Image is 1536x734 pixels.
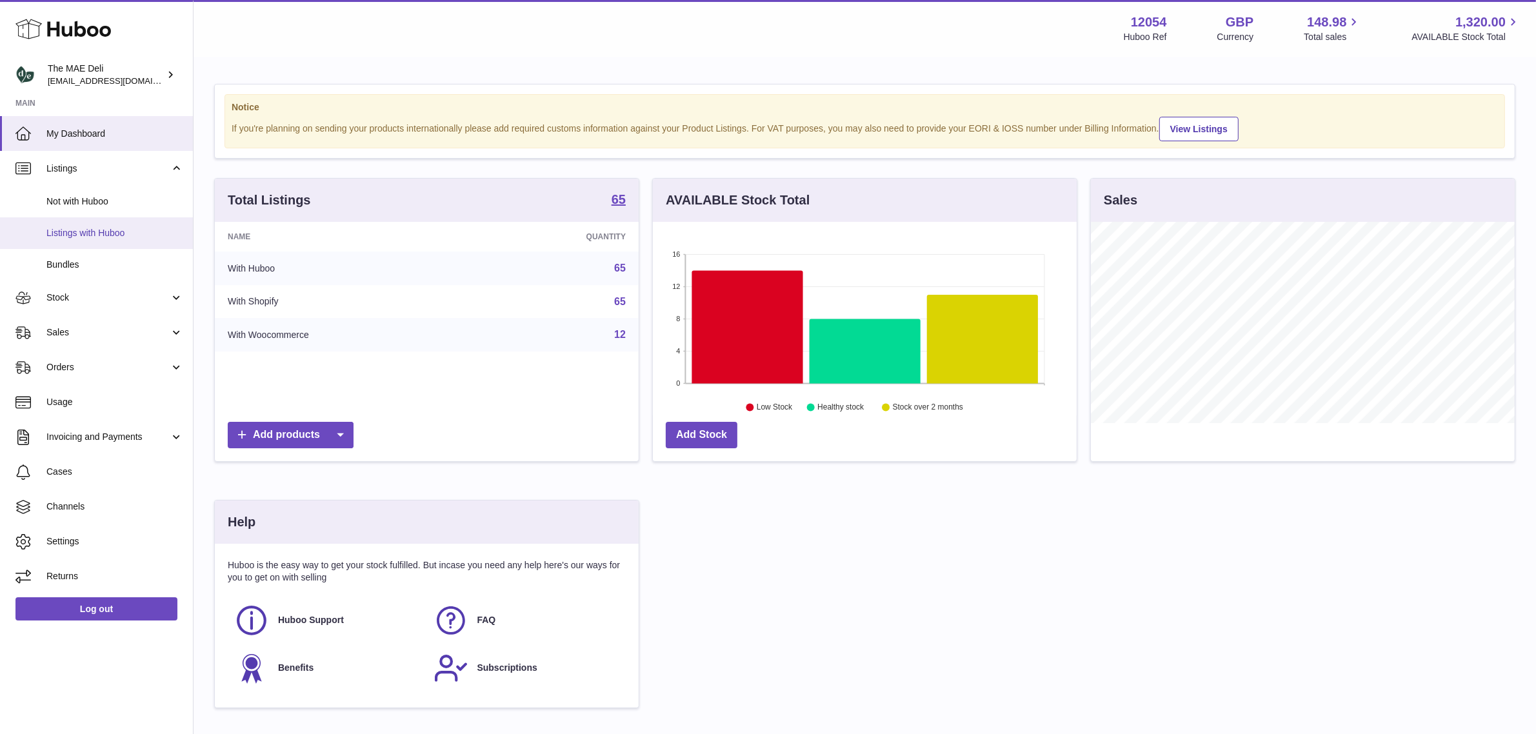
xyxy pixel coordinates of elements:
[1217,31,1254,43] div: Currency
[614,296,626,307] a: 65
[672,283,680,290] text: 12
[666,422,737,448] a: Add Stock
[1124,31,1167,43] div: Huboo Ref
[1455,14,1506,31] span: 1,320.00
[46,361,170,373] span: Orders
[477,662,537,674] span: Subscriptions
[48,75,190,86] span: [EMAIL_ADDRESS][DOMAIN_NAME]
[1411,31,1521,43] span: AVAILABLE Stock Total
[215,318,478,352] td: With Woocommerce
[1159,117,1239,141] a: View Listings
[215,285,478,319] td: With Shopify
[46,535,183,548] span: Settings
[234,651,421,686] a: Benefits
[228,422,354,448] a: Add products
[612,193,626,206] strong: 65
[1304,14,1361,43] a: 148.98 Total sales
[612,193,626,208] a: 65
[46,431,170,443] span: Invoicing and Payments
[614,263,626,273] a: 65
[46,259,183,271] span: Bundles
[278,662,314,674] span: Benefits
[46,292,170,304] span: Stock
[15,597,177,620] a: Log out
[46,396,183,408] span: Usage
[215,252,478,285] td: With Huboo
[46,195,183,208] span: Not with Huboo
[46,501,183,513] span: Channels
[228,559,626,584] p: Huboo is the easy way to get your stock fulfilled. But incase you need any help here's our ways f...
[46,163,170,175] span: Listings
[434,651,620,686] a: Subscriptions
[46,466,183,478] span: Cases
[1226,14,1253,31] strong: GBP
[757,403,793,412] text: Low Stock
[278,614,344,626] span: Huboo Support
[228,192,311,209] h3: Total Listings
[234,603,421,638] a: Huboo Support
[672,250,680,258] text: 16
[215,222,478,252] th: Name
[1411,14,1521,43] a: 1,320.00 AVAILABLE Stock Total
[614,329,626,340] a: 12
[434,603,620,638] a: FAQ
[477,614,496,626] span: FAQ
[666,192,810,209] h3: AVAILABLE Stock Total
[1104,192,1137,209] h3: Sales
[48,63,164,87] div: The MAE Deli
[1307,14,1346,31] span: 148.98
[676,347,680,355] text: 4
[817,403,864,412] text: Healthy stock
[46,128,183,140] span: My Dashboard
[232,115,1498,141] div: If you're planning on sending your products internationally please add required customs informati...
[46,326,170,339] span: Sales
[478,222,639,252] th: Quantity
[676,315,680,322] text: 8
[1304,31,1361,43] span: Total sales
[676,379,680,387] text: 0
[232,101,1498,114] strong: Notice
[1131,14,1167,31] strong: 12054
[46,227,183,239] span: Listings with Huboo
[893,403,963,412] text: Stock over 2 months
[46,570,183,582] span: Returns
[15,65,35,84] img: internalAdmin-12054@internal.huboo.com
[228,513,255,531] h3: Help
